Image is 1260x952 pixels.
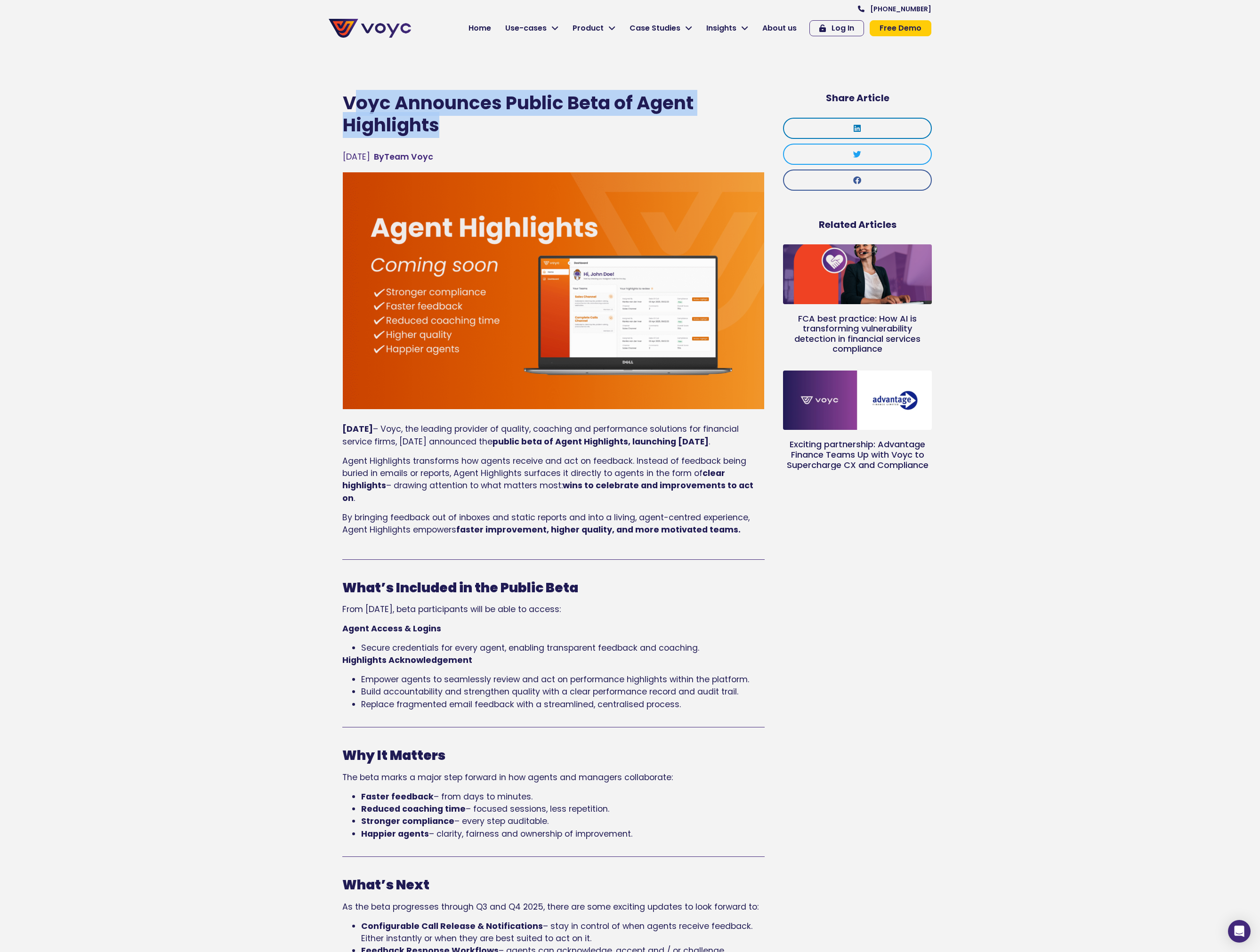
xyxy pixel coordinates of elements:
a: Exciting partnership: Advantage Finance Teams Up with Voyc to Supercharge CX and Compliance [787,438,929,470]
time: [DATE] [343,151,370,162]
b: Stronger compliance [361,815,454,827]
span: Empower agents to seamlessly review and act on performance highlights within the platform. [361,674,749,685]
span: [PHONE_NUMBER] [870,6,931,12]
a: Insights [699,19,755,38]
a: Case Studies [622,19,699,38]
b: Agent Access & Logins [342,623,441,634]
b: public beta of Agent Highlights, launching [DATE] [493,436,709,447]
span: The beta marks a major step forward in how agents and managers collaborate: [342,772,673,783]
span: As the beta progresses through Q3 and Q4 2025, there are some exciting updates to look forward to: [342,901,759,912]
b: What’s Included in the Public Beta [342,579,578,597]
a: Free Demo [870,20,931,36]
span: . [709,436,710,447]
span: By [374,151,384,162]
b: [DATE] [342,423,373,435]
h5: Related Articles [783,219,932,230]
span: – focused sessions, less repetition. [466,803,609,815]
span: – drawing attention to what matters most: [386,480,563,491]
span: – Voyc, the leading provider of quality, coaching and performance solutions for financial service... [342,423,739,447]
span: Product [573,23,604,34]
span: Build accountability and strengthen quality with a clear performance record and audit trail. [361,686,738,697]
span: Replace fragmented email feedback with a streamlined, centralised process. [361,699,681,710]
span: Log In [832,24,854,32]
a: Product [565,19,622,38]
b: Happier agents [361,828,429,839]
span: From [DATE], beta participants will be able to access: [342,604,561,615]
span: Insights [706,23,736,34]
h1: Voyc Announces Public Beta of Agent Highlights [343,92,764,137]
span: Team Voyc [374,151,433,163]
b: Reduced coaching time [361,803,466,815]
b: Configurable Call Release & Notifications [361,920,543,932]
span: – from days to minutes. [434,791,533,802]
a: Use-cases [498,19,565,38]
b: wins to celebrate and improvements to act on [342,480,753,503]
img: Voyc and Advantage logos [782,361,932,440]
b: Highlights Acknowledgement [342,654,472,666]
span: – stay in control of when agents receive feedback. Either instantly or when they are best suited ... [361,920,752,944]
b: Faster feedback [361,791,434,802]
a: ByTeam Voyc [374,151,433,163]
span: Agent Highlights transforms how agents receive and act on feedback. Instead of feedback being bur... [342,455,746,479]
a: [PHONE_NUMBER] [858,6,931,12]
a: Log In [809,20,864,36]
b: Why It Matters [342,746,445,765]
span: . [354,492,355,504]
div: Open Intercom Messenger [1228,920,1251,943]
div: Share on facebook [783,169,932,191]
a: About us [755,19,804,38]
b: clear highlights [342,468,725,491]
span: Home [468,23,491,34]
a: Home [461,19,498,38]
img: voyc-full-logo [329,19,411,38]
b: What’s Next [342,876,429,894]
span: – clarity, fairness and ownership of improvement. [429,828,632,839]
p: By bringing feedback out of inboxes and static reports and into a living, agent-centred experienc... [342,511,765,536]
div: Share on linkedin [783,118,932,139]
span: About us [762,23,797,34]
a: Voyc and Advantage logos [783,371,932,430]
strong: faster improvement, higher quality, and more motivated teams. [456,524,741,535]
span: – every step auditable. [454,815,549,827]
span: Free Demo [880,24,921,32]
span: Case Studies [630,23,680,34]
a: FCA best practice: How AI is transforming vulnerability detection in financial services compliance [794,313,921,355]
div: Share on twitter [783,144,932,165]
span: Secure credentials for every agent, enabling transparent feedback and coaching. [361,642,699,653]
h5: Share Article [783,92,932,104]
span: Use-cases [505,23,547,34]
